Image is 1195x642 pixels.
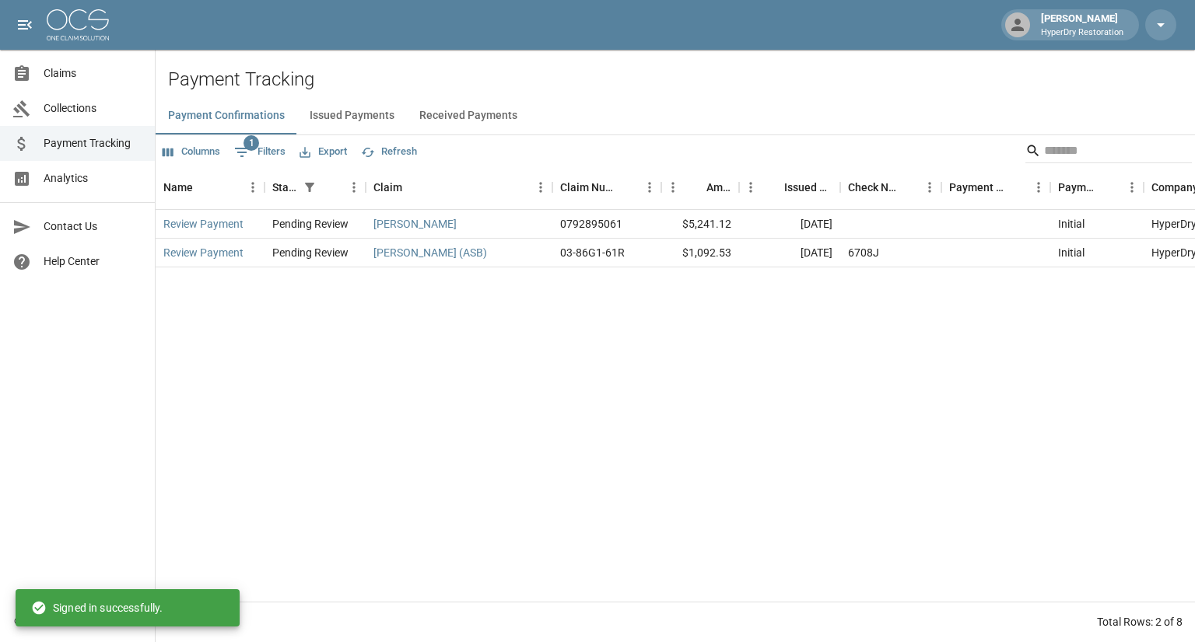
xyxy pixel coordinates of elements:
[241,176,265,199] button: Menu
[848,245,879,260] div: 6708J
[373,216,457,232] a: [PERSON_NAME]
[1058,245,1085,260] div: Initial
[661,210,739,239] div: $5,241.12
[1050,166,1144,209] div: Payment Type
[560,166,616,209] div: Claim Number
[299,176,321,198] button: Show filters
[661,176,685,199] button: Menu
[949,166,1005,209] div: Payment Method
[1025,138,1192,166] div: Search
[156,97,297,134] button: Payment Confirmations
[1041,26,1123,40] p: HyperDry Restoration
[706,166,731,209] div: Amount
[560,245,625,260] div: 03-86G1-61R
[402,176,424,198] button: Sort
[685,176,706,198] button: Sort
[159,140,224,164] button: Select columns
[1120,176,1144,199] button: Menu
[1005,176,1027,198] button: Sort
[784,166,832,209] div: Issued Date
[616,176,638,198] button: Sort
[163,245,244,260] a: Review Payment
[1058,216,1085,232] div: Initial
[638,176,661,199] button: Menu
[848,166,896,209] div: Check Number
[661,166,739,209] div: Amount
[272,216,349,232] div: Pending Review
[407,97,530,134] button: Received Payments
[321,176,342,198] button: Sort
[762,176,784,198] button: Sort
[739,166,840,209] div: Issued Date
[366,166,552,209] div: Claim
[230,140,289,165] button: Show filters
[918,176,941,199] button: Menu
[299,176,321,198] div: 1 active filter
[272,166,299,209] div: Status
[1027,176,1050,199] button: Menu
[9,9,40,40] button: open drawer
[44,100,142,117] span: Collections
[44,253,142,270] span: Help Center
[739,176,762,199] button: Menu
[840,166,941,209] div: Check Number
[44,65,142,82] span: Claims
[1058,166,1099,209] div: Payment Type
[244,135,259,151] span: 1
[156,97,1195,134] div: dynamic tabs
[168,68,1195,91] h2: Payment Tracking
[31,594,163,622] div: Signed in successfully.
[373,166,402,209] div: Claim
[297,97,407,134] button: Issued Payments
[44,135,142,152] span: Payment Tracking
[1035,11,1130,39] div: [PERSON_NAME]
[373,245,487,260] a: [PERSON_NAME] (ASB)
[14,613,141,629] div: © 2025 One Claim Solution
[193,176,215,198] button: Sort
[896,176,918,198] button: Sort
[163,216,244,232] a: Review Payment
[47,9,109,40] img: ocs-logo-white-transparent.png
[357,140,421,164] button: Refresh
[342,176,366,199] button: Menu
[1097,614,1183,630] div: Total Rows: 2 of 8
[739,239,840,267] div: [DATE]
[661,239,739,267] div: $1,092.53
[739,210,840,239] div: [DATE]
[44,170,142,187] span: Analytics
[272,245,349,260] div: Pending Review
[941,166,1050,209] div: Payment Method
[156,166,265,209] div: Name
[529,176,552,199] button: Menu
[560,216,622,232] div: 0792895061
[265,166,366,209] div: Status
[44,218,142,235] span: Contact Us
[296,140,351,164] button: Export
[552,166,661,209] div: Claim Number
[163,166,193,209] div: Name
[1099,176,1120,198] button: Sort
